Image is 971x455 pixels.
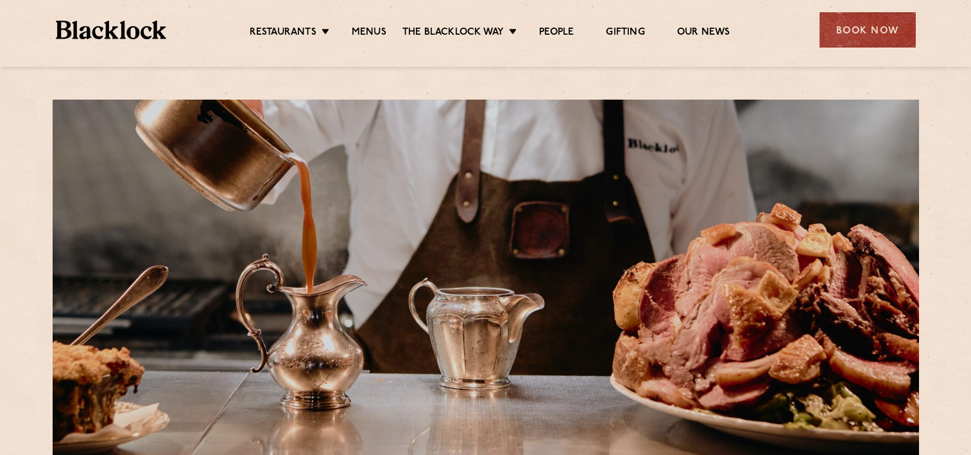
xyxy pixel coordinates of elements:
[352,26,386,40] a: Menus
[820,12,916,48] div: Book Now
[606,26,644,40] a: Gifting
[539,26,574,40] a: People
[56,21,167,39] img: BL_Textured_Logo-footer-cropped.svg
[402,26,504,40] a: The Blacklock Way
[250,26,316,40] a: Restaurants
[677,26,730,40] a: Our News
